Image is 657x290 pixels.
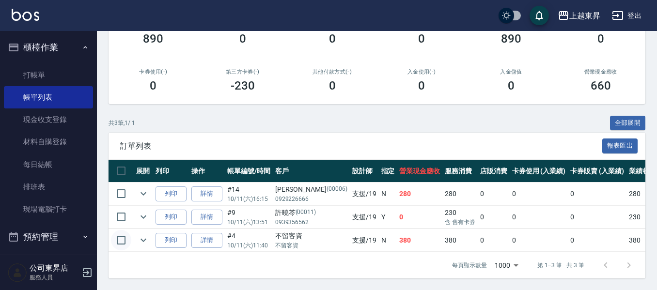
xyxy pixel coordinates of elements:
h3: 890 [143,32,163,46]
button: expand row [136,210,151,224]
th: 卡券販賣 (入業績) [568,160,626,183]
a: 每日結帳 [4,153,93,176]
h3: 0 [150,79,156,92]
div: 不留客資 [275,231,347,241]
button: 上越東昇 [554,6,604,26]
a: 詳情 [191,210,222,225]
p: 0929226666 [275,195,347,203]
td: 0 [510,183,568,205]
h3: 0 [597,32,604,46]
td: 280 [397,183,442,205]
td: 0 [568,206,626,229]
p: 10/11 (六) 16:15 [227,195,270,203]
p: 服務人員 [30,273,79,282]
td: 0 [478,183,510,205]
button: 全部展開 [610,116,646,131]
th: 列印 [153,160,189,183]
p: 10/11 (六) 13:51 [227,218,270,227]
th: 指定 [379,160,397,183]
td: 支援 /19 [350,206,379,229]
h3: 0 [418,79,425,92]
a: 打帳單 [4,64,93,86]
a: 材料自購登錄 [4,131,93,153]
th: 營業現金應收 [397,160,442,183]
h2: 入金使用(-) [389,69,455,75]
th: 店販消費 [478,160,510,183]
td: Y [379,206,397,229]
a: 現場電腦打卡 [4,198,93,220]
button: 列印 [156,186,187,201]
a: 排班表 [4,176,93,198]
td: #9 [225,206,273,229]
a: 報表匯出 [602,141,638,150]
h3: 0 [418,32,425,46]
td: #14 [225,183,273,205]
h2: 營業現金應收 [567,69,634,75]
button: save [530,6,549,25]
p: 第 1–3 筆 共 3 筆 [537,261,584,270]
button: 登出 [608,7,645,25]
a: 詳情 [191,186,222,201]
button: 報表匯出 [602,138,638,153]
button: expand row [136,186,151,201]
td: 380 [442,229,478,252]
img: Person [8,263,27,282]
h3: 890 [501,32,521,46]
button: expand row [136,233,151,247]
div: 許曉芩 [275,208,347,218]
h3: 0 [508,79,515,92]
td: 0 [568,183,626,205]
a: 現金收支登錄 [4,108,93,131]
h3: 0 [329,79,336,92]
p: (00011) [296,208,316,218]
th: 操作 [189,160,225,183]
div: [PERSON_NAME] [275,184,347,195]
h2: 其他付款方式(-) [299,69,365,75]
h3: 0 [239,32,246,46]
td: #4 [225,229,273,252]
td: 0 [397,206,442,229]
th: 展開 [134,160,153,183]
h3: 660 [591,79,611,92]
span: 訂單列表 [120,141,602,151]
h2: 卡券使用(-) [120,69,187,75]
button: 列印 [156,210,187,225]
p: 每頁顯示數量 [452,261,487,270]
th: 帳單編號/時間 [225,160,273,183]
td: N [379,183,397,205]
button: 報表及分析 [4,249,93,275]
button: 預約管理 [4,224,93,249]
td: 0 [478,206,510,229]
th: 服務消費 [442,160,478,183]
td: 支援 /19 [350,229,379,252]
h3: -230 [231,79,255,92]
td: 280 [442,183,478,205]
img: Logo [12,9,39,21]
h5: 公司東昇店 [30,263,79,273]
th: 客戶 [273,160,350,183]
a: 詳情 [191,233,222,248]
td: 380 [397,229,442,252]
a: 帳單列表 [4,86,93,108]
td: 230 [442,206,478,229]
h2: 入金儲值 [478,69,545,75]
button: 列印 [156,233,187,248]
div: 上越東昇 [569,10,600,22]
button: 櫃檯作業 [4,35,93,60]
th: 卡券使用 (入業績) [510,160,568,183]
div: 1000 [491,252,522,278]
td: 0 [568,229,626,252]
td: 支援 /19 [350,183,379,205]
p: 0939356562 [275,218,347,227]
td: 0 [478,229,510,252]
td: 0 [510,229,568,252]
th: 設計師 [350,160,379,183]
p: 含 舊有卡券 [445,218,475,227]
td: 0 [510,206,568,229]
p: 10/11 (六) 11:40 [227,241,270,250]
p: 共 3 筆, 1 / 1 [109,119,135,127]
td: N [379,229,397,252]
p: (00006) [327,184,347,195]
h3: 0 [329,32,336,46]
h2: 第三方卡券(-) [210,69,276,75]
